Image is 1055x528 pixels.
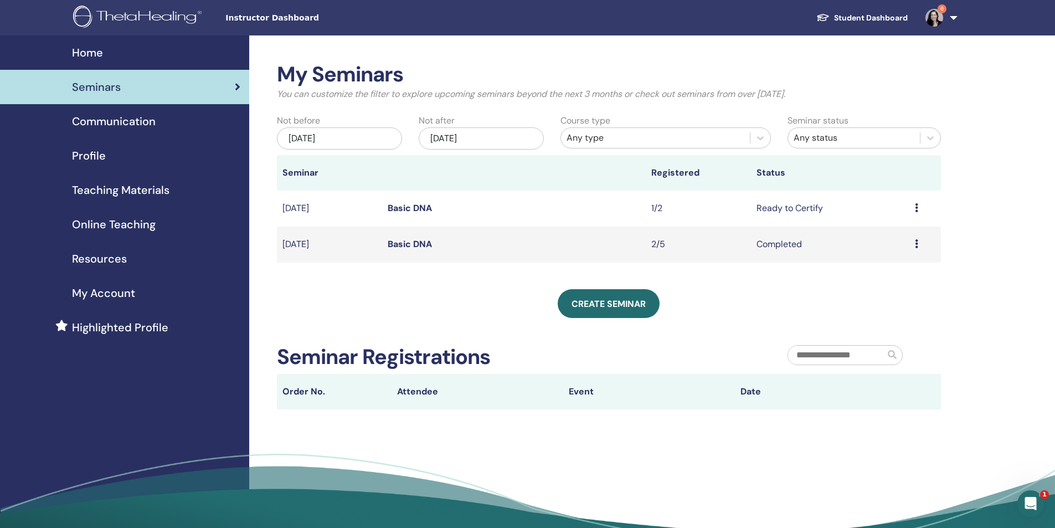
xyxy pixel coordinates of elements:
h2: My Seminars [277,62,941,88]
th: Event [563,374,735,409]
div: Any type [567,131,744,145]
td: 1/2 [646,191,751,227]
td: [DATE] [277,191,382,227]
label: Not after [419,114,455,127]
div: [DATE] [419,127,544,150]
p: You can customize the filter to explore upcoming seminars beyond the next 3 months or check out s... [277,88,941,101]
a: Student Dashboard [807,8,917,28]
iframe: Intercom live chat [1017,490,1044,517]
td: [DATE] [277,227,382,263]
td: Completed [751,227,909,263]
span: 1 [1040,490,1049,499]
th: Attendee [392,374,563,409]
span: Seminars [72,79,121,95]
label: Not before [277,114,320,127]
img: default.jpg [925,9,943,27]
span: Resources [72,250,127,267]
a: Basic DNA [388,238,432,250]
span: Create seminar [572,298,646,310]
span: Communication [72,113,156,130]
div: [DATE] [277,127,402,150]
span: Highlighted Profile [72,319,168,336]
th: Seminar [277,155,382,191]
img: logo.png [73,6,205,30]
img: graduation-cap-white.svg [816,13,830,22]
span: My Account [72,285,135,301]
td: Ready to Certify [751,191,909,227]
label: Course type [560,114,610,127]
td: 2/5 [646,227,751,263]
th: Registered [646,155,751,191]
th: Order No. [277,374,392,409]
span: 6 [938,4,946,13]
span: Home [72,44,103,61]
a: Basic DNA [388,202,432,214]
span: Profile [72,147,106,164]
span: Online Teaching [72,216,156,233]
label: Seminar status [788,114,848,127]
span: Teaching Materials [72,182,169,198]
div: Any status [794,131,914,145]
a: Create seminar [558,289,660,318]
h2: Seminar Registrations [277,345,490,370]
th: Status [751,155,909,191]
th: Date [735,374,907,409]
span: Instructor Dashboard [225,12,392,24]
